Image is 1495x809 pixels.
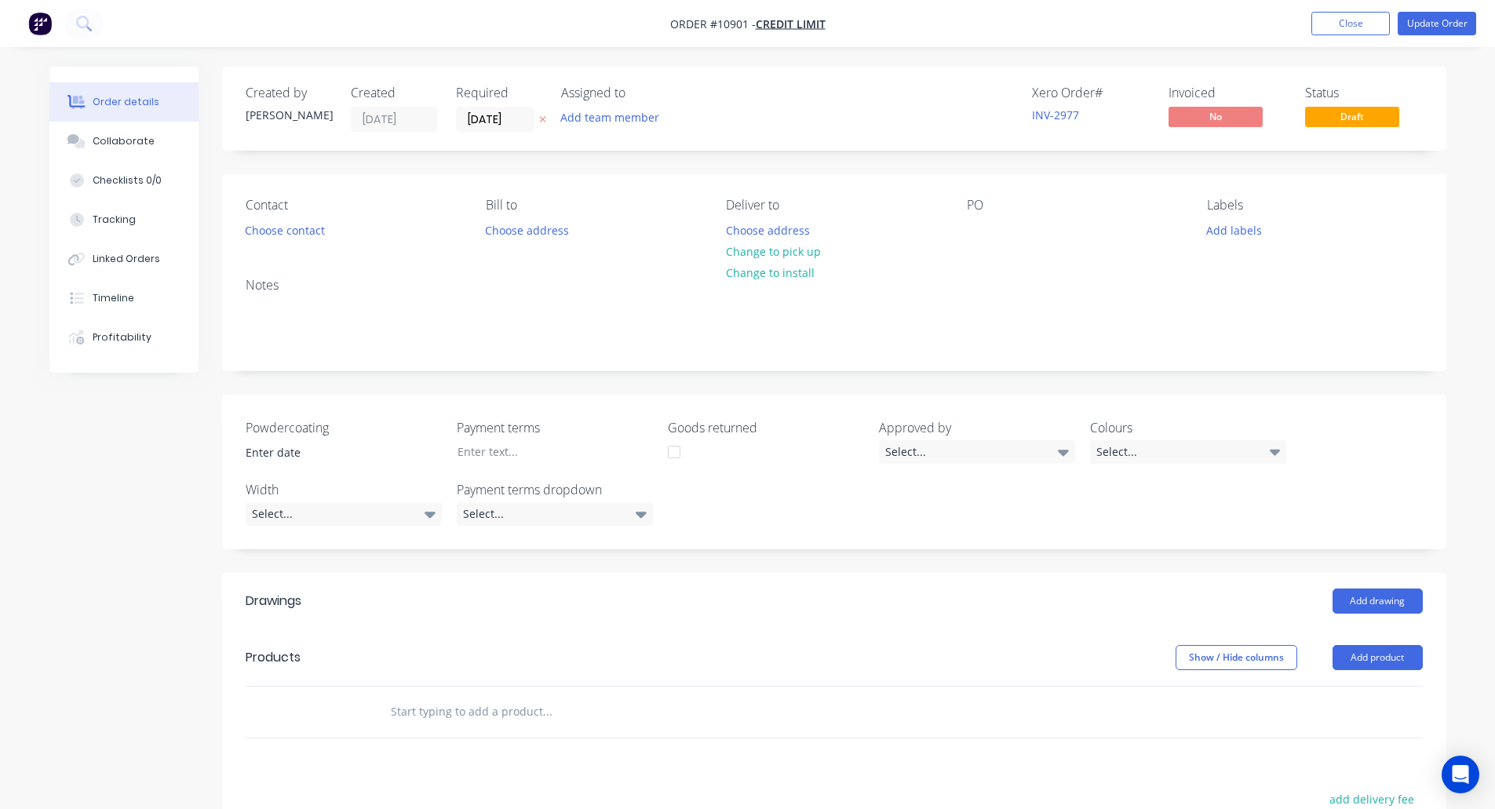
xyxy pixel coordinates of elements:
[457,418,653,437] label: Payment terms
[93,330,151,344] div: Profitability
[49,239,199,279] button: Linked Orders
[93,252,160,266] div: Linked Orders
[246,418,442,437] label: Powdercoating
[246,648,301,667] div: Products
[756,16,826,31] a: Credit Limit
[552,107,667,128] button: Add team member
[93,291,134,305] div: Timeline
[1333,645,1423,670] button: Add product
[1169,107,1263,126] span: No
[1305,107,1399,126] span: Draft
[93,134,155,148] div: Collaborate
[93,95,159,109] div: Order details
[1207,198,1422,213] div: Labels
[49,200,199,239] button: Tracking
[879,440,1075,464] div: Select...
[1032,108,1079,122] a: INV-2977
[1176,645,1297,670] button: Show / Hide columns
[668,418,864,437] label: Goods returned
[1305,86,1423,100] div: Status
[49,82,199,122] button: Order details
[670,16,756,31] span: Order #10901 -
[1333,589,1423,614] button: Add drawing
[726,198,941,213] div: Deliver to
[49,318,199,357] button: Profitability
[717,219,818,240] button: Choose address
[477,219,578,240] button: Choose address
[49,161,199,200] button: Checklists 0/0
[1169,86,1286,100] div: Invoiced
[246,278,1423,293] div: Notes
[1032,86,1150,100] div: Xero Order #
[561,86,718,100] div: Assigned to
[486,198,701,213] div: Bill to
[28,12,52,35] img: Factory
[93,173,162,188] div: Checklists 0/0
[967,198,1182,213] div: PO
[235,441,430,465] input: Enter date
[1398,12,1476,35] button: Update Order
[246,502,442,526] div: Select...
[717,241,829,262] button: Change to pick up
[456,86,542,100] div: Required
[246,480,442,499] label: Width
[1090,440,1286,464] div: Select...
[49,122,199,161] button: Collaborate
[879,418,1075,437] label: Approved by
[246,86,332,100] div: Created by
[1090,418,1286,437] label: Colours
[561,107,668,128] button: Add team member
[457,502,653,526] div: Select...
[236,219,333,240] button: Choose contact
[246,592,301,610] div: Drawings
[1442,756,1479,793] div: Open Intercom Messenger
[246,198,461,213] div: Contact
[1198,219,1271,240] button: Add labels
[390,696,704,727] input: Start typing to add a product...
[49,279,199,318] button: Timeline
[457,480,653,499] label: Payment terms dropdown
[1311,12,1390,35] button: Close
[246,107,332,123] div: [PERSON_NAME]
[93,213,136,227] div: Tracking
[351,86,437,100] div: Created
[717,262,822,283] button: Change to install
